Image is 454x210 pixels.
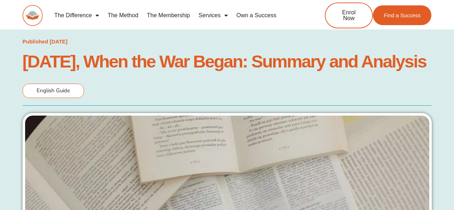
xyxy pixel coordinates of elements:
a: The Membership [142,7,194,24]
a: Find a Success [373,5,431,25]
a: Enrol Now [325,3,373,28]
nav: Menu [50,7,301,24]
a: The Difference [50,7,103,24]
time: [DATE] [50,38,67,45]
a: Own a Success [232,7,281,24]
span: Published [23,38,48,45]
h1: [DATE], When the War Began: Summary and Analysis [23,53,432,69]
span: Enrol Now [336,10,361,21]
a: Published [DATE] [23,37,68,47]
span: English Guide [37,87,70,94]
a: The Method [103,7,142,24]
a: Services [194,7,232,24]
span: Find a Success [384,13,421,18]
